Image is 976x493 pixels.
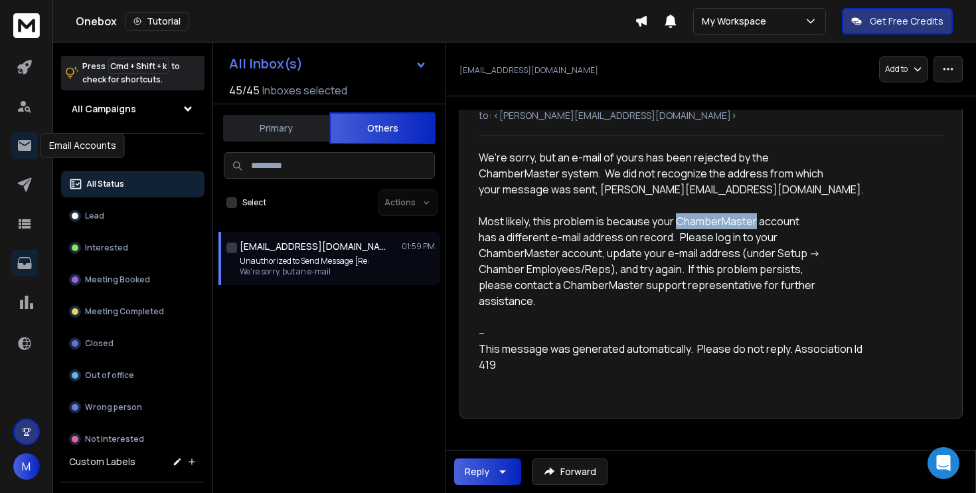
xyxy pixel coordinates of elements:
[459,65,598,76] p: [EMAIL_ADDRESS][DOMAIN_NAME]
[125,12,189,31] button: Tutorial
[702,15,772,28] p: My Workspace
[61,426,204,452] button: Not Interested
[885,64,908,74] p: Add to
[532,458,608,485] button: Forward
[108,58,169,74] span: Cmd + Shift + k
[402,241,435,252] p: 01:59 PM
[69,455,135,468] h3: Custom Labels
[454,458,521,485] button: Reply
[242,197,266,208] label: Select
[13,453,40,480] button: M
[842,8,953,35] button: Get Free Credits
[229,57,303,70] h1: All Inbox(s)
[61,330,204,357] button: Closed
[85,306,164,317] p: Meeting Completed
[870,15,943,28] p: Get Free Credits
[240,240,386,253] h1: [EMAIL_ADDRESS][DOMAIN_NAME]
[61,203,204,229] button: Lead
[76,12,635,31] div: Onebox
[240,266,369,277] p: We're sorry, but an e-mail
[479,149,877,399] div: We're sorry, but an e-mail of yours has been rejected by the ChamberMaster system. We did not rec...
[72,102,136,116] h1: All Campaigns
[85,370,134,381] p: Out of office
[61,298,204,325] button: Meeting Completed
[61,235,204,261] button: Interested
[61,96,204,122] button: All Campaigns
[479,109,943,122] p: to: <[PERSON_NAME][EMAIL_ADDRESS][DOMAIN_NAME]>
[465,465,489,478] div: Reply
[218,50,438,77] button: All Inbox(s)
[85,402,142,413] p: Wrong person
[262,82,347,98] h3: Inboxes selected
[329,112,436,144] button: Others
[229,82,260,98] span: 45 / 45
[85,243,128,253] p: Interested
[61,362,204,389] button: Out of office
[85,211,104,221] p: Lead
[61,144,204,163] h3: Filters
[82,60,180,86] p: Press to check for shortcuts.
[41,133,125,158] div: Email Accounts
[61,171,204,197] button: All Status
[86,179,124,189] p: All Status
[61,394,204,421] button: Wrong person
[61,266,204,293] button: Meeting Booked
[85,338,114,349] p: Closed
[85,274,150,285] p: Meeting Booked
[240,256,369,266] p: Unauthorized to Send Message [Re:
[928,447,959,479] div: Open Intercom Messenger
[85,434,144,444] p: Not Interested
[223,114,329,143] button: Primary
